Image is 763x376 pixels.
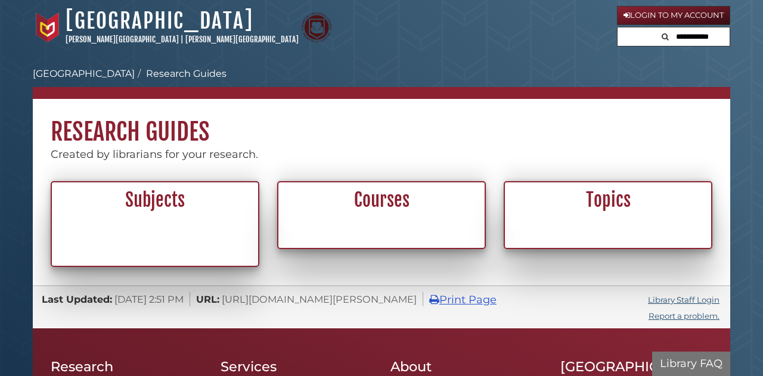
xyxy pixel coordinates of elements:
a: [GEOGRAPHIC_DATA] [33,68,135,79]
nav: breadcrumb [33,67,730,99]
span: [DATE] 2:51 PM [114,293,184,305]
i: Print Page [429,294,439,305]
a: Print Page [429,293,497,306]
img: Calvin Theological Seminary [302,13,331,42]
span: Last Updated: [42,293,112,305]
a: Library Staff Login [648,295,719,304]
span: Created by librarians for your research. [51,148,258,161]
a: [PERSON_NAME][GEOGRAPHIC_DATA] [66,35,179,44]
a: Research Guides [146,68,227,79]
span: | [181,35,184,44]
h2: Courses [285,189,478,212]
span: URL: [196,293,219,305]
a: Login to My Account [617,6,730,25]
span: [URL][DOMAIN_NAME][PERSON_NAME] [222,293,417,305]
h2: Research [51,358,203,375]
button: Search [658,27,672,43]
h2: Subjects [58,189,252,212]
a: [PERSON_NAME][GEOGRAPHIC_DATA] [185,35,299,44]
h2: About [390,358,542,375]
h2: [GEOGRAPHIC_DATA] [560,358,712,375]
a: Report a problem. [649,311,719,321]
h1: Research Guides [33,99,730,147]
h2: Topics [511,189,705,212]
i: Search [662,33,669,41]
button: Library FAQ [652,352,730,376]
h2: Services [221,358,373,375]
img: Calvin University [33,13,63,42]
a: [GEOGRAPHIC_DATA] [66,8,253,34]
